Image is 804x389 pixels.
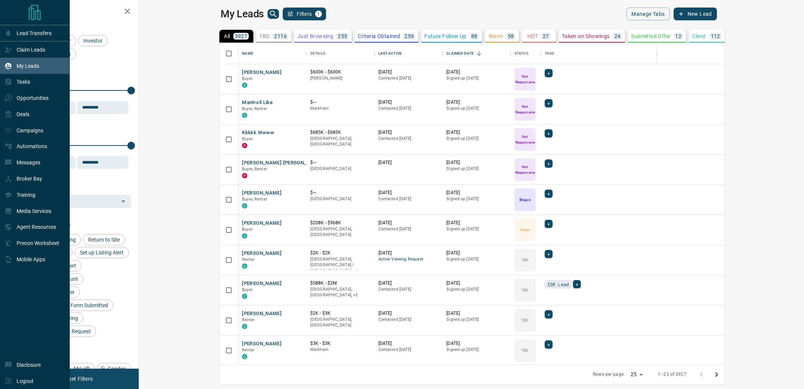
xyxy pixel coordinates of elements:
[515,134,535,145] p: Not Responsive
[631,34,671,39] p: Submitted Offer
[378,220,439,226] p: [DATE]
[515,104,535,115] p: Not Responsive
[83,234,125,245] div: Return to Site
[614,34,621,39] p: 24
[545,43,554,64] div: Tags
[378,340,439,347] p: [DATE]
[508,34,514,39] p: 58
[521,287,528,293] p: TBD
[310,69,371,75] p: $600K - $600K
[242,190,282,197] button: [PERSON_NAME]
[521,257,528,263] p: TBD
[310,340,371,347] p: $3K - $3K
[547,311,550,318] span: +
[692,34,706,39] p: Client
[547,220,550,228] span: +
[378,347,439,353] p: Contacted [DATE]
[446,75,507,81] p: Signed up [DATE]
[545,190,553,198] div: +
[378,99,439,106] p: [DATE]
[543,34,549,39] p: 27
[378,280,439,286] p: [DATE]
[310,347,371,353] p: Markham
[674,8,717,20] button: New Lead
[310,280,371,286] p: $588K - $2M
[404,34,414,39] p: 259
[511,43,541,64] div: Status
[545,310,553,319] div: +
[545,69,553,77] div: +
[547,100,550,107] span: +
[545,250,553,258] div: +
[242,280,282,287] button: [PERSON_NAME]
[378,256,439,263] span: Active Viewing Request
[515,164,535,175] p: Not Responsive
[78,35,108,46] div: Investor
[378,136,439,142] p: Contacted [DATE]
[446,310,507,317] p: [DATE]
[242,173,247,178] div: property.ca
[242,197,267,202] span: Buyer, Renter
[446,220,507,226] p: [DATE]
[593,371,625,378] p: Rows per page:
[521,348,528,353] p: TBD
[547,341,550,348] span: +
[446,196,507,202] p: Signed up [DATE]
[57,372,98,385] button: Reset Filters
[547,130,550,137] span: +
[489,34,503,39] p: Warm
[378,250,439,256] p: [DATE]
[545,129,553,138] div: +
[446,250,507,256] p: [DATE]
[242,324,247,329] div: condos.ca
[242,143,247,148] div: property.ca
[446,166,507,172] p: Signed up [DATE]
[242,69,282,76] button: [PERSON_NAME]
[446,340,507,347] p: [DATE]
[310,166,371,172] p: [GEOGRAPHIC_DATA]
[573,280,581,288] div: +
[75,247,129,258] div: Set up Listing Alert
[658,371,686,378] p: 1–25 of 3927
[515,74,535,85] p: Not Responsive
[675,34,681,39] p: 12
[515,43,528,64] div: Status
[547,160,550,167] span: +
[242,340,282,348] button: [PERSON_NAME]
[242,233,247,239] div: condos.ca
[242,203,247,208] div: condos.ca
[242,348,255,352] span: Renter
[446,43,474,64] div: Claimed Date
[86,237,123,243] span: Return to Site
[242,257,255,262] span: Renter
[242,136,253,141] span: Buyer
[547,190,550,198] span: +
[24,8,131,17] h2: Filters
[446,226,507,232] p: Signed up [DATE]
[576,280,578,288] span: +
[378,317,439,323] p: Contacted [DATE]
[446,99,507,106] p: [DATE]
[545,220,553,228] div: +
[446,280,507,286] p: [DATE]
[268,9,279,19] button: search button
[378,286,439,293] p: Contacted [DATE]
[378,106,439,112] p: Contacted [DATE]
[242,106,267,111] span: Buyer, Renter
[310,196,371,202] p: [GEOGRAPHIC_DATA]
[242,159,322,167] button: [PERSON_NAME] [PERSON_NAME]
[242,220,282,227] button: [PERSON_NAME]
[527,34,538,39] p: HOT
[378,310,439,317] p: [DATE]
[310,136,371,147] p: [GEOGRAPHIC_DATA], [GEOGRAPHIC_DATA]
[545,99,553,107] div: +
[378,75,439,81] p: Contacted [DATE]
[97,363,131,374] div: Condos
[310,106,371,112] p: Markham
[545,159,553,168] div: +
[520,227,530,233] p: Warm
[310,250,371,256] p: $2K - $2K
[310,129,371,136] p: $685K - $685K
[242,250,282,257] button: [PERSON_NAME]
[310,310,371,317] p: $2K - $3K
